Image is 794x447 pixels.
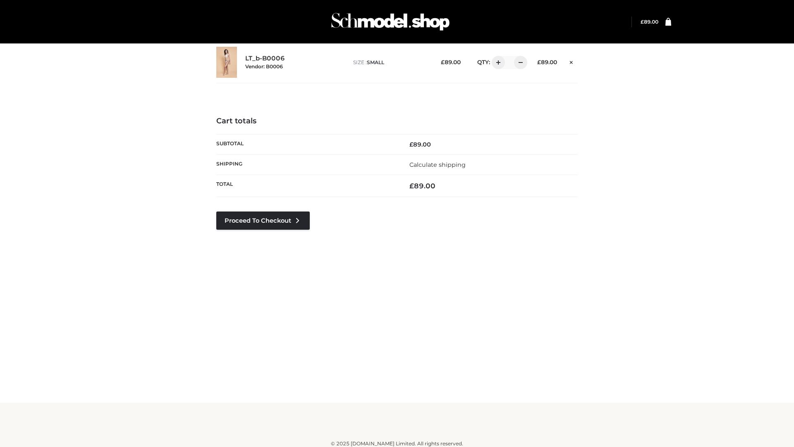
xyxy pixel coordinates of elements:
p: size : [353,59,428,66]
a: LT_b-B0006 [245,55,285,62]
span: £ [641,19,644,25]
span: £ [537,59,541,65]
img: Schmodel Admin 964 [328,5,452,38]
small: Vendor: B0006 [245,63,283,70]
bdi: 89.00 [409,182,435,190]
span: £ [409,182,414,190]
img: LT_b-B0006 - SMALL [216,47,237,78]
div: QTY: [469,56,524,69]
a: Remove this item [565,56,578,67]
bdi: 89.00 [409,141,431,148]
a: £89.00 [641,19,658,25]
span: £ [409,141,413,148]
bdi: 89.00 [537,59,557,65]
span: £ [441,59,445,65]
h4: Cart totals [216,117,578,126]
th: Total [216,175,397,197]
a: Proceed to Checkout [216,211,310,230]
bdi: 89.00 [641,19,658,25]
span: SMALL [367,59,384,65]
bdi: 89.00 [441,59,461,65]
th: Subtotal [216,134,397,154]
th: Shipping [216,154,397,175]
a: Calculate shipping [409,161,466,168]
